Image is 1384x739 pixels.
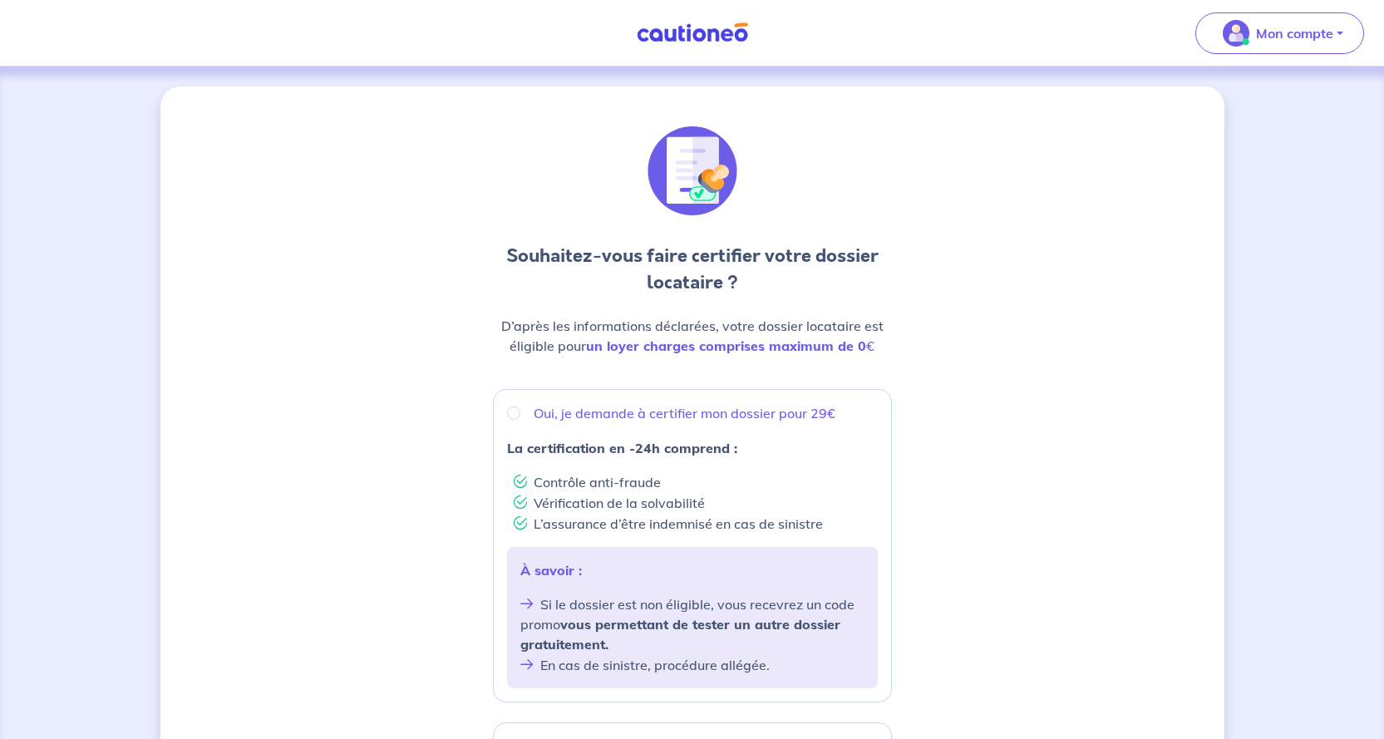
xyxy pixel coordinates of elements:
strong: À savoir : [520,562,582,579]
li: Contrôle anti-fraude [514,471,878,492]
li: Vérification de la solvabilité [514,492,878,513]
img: illu_account_valid_menu.svg [1223,20,1249,47]
strong: un loyer charges comprises maximum de 0 [586,337,866,354]
em: € [586,337,874,354]
strong: vous permettant de tester un autre dossier gratuitement. [520,616,840,653]
p: Oui, je demande à certifier mon dossier pour 29€ [534,403,835,423]
button: illu_account_valid_menu.svgMon compte [1195,12,1364,54]
li: Si le dossier est non éligible, vous recevrez un code promo [520,594,864,654]
li: L’assurance d’être indemnisé en cas de sinistre [514,513,878,534]
p: D’après les informations déclarées, votre dossier locataire est éligible pour [493,316,892,356]
p: Mon compte [1256,23,1333,43]
h3: Souhaitez-vous faire certifier votre dossier locataire ? [493,243,892,296]
img: Cautioneo [630,22,755,43]
li: En cas de sinistre, procédure allégée. [520,654,864,675]
img: illu_document_valid.svg [648,126,737,216]
strong: La certification en -24h comprend : [507,440,737,456]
